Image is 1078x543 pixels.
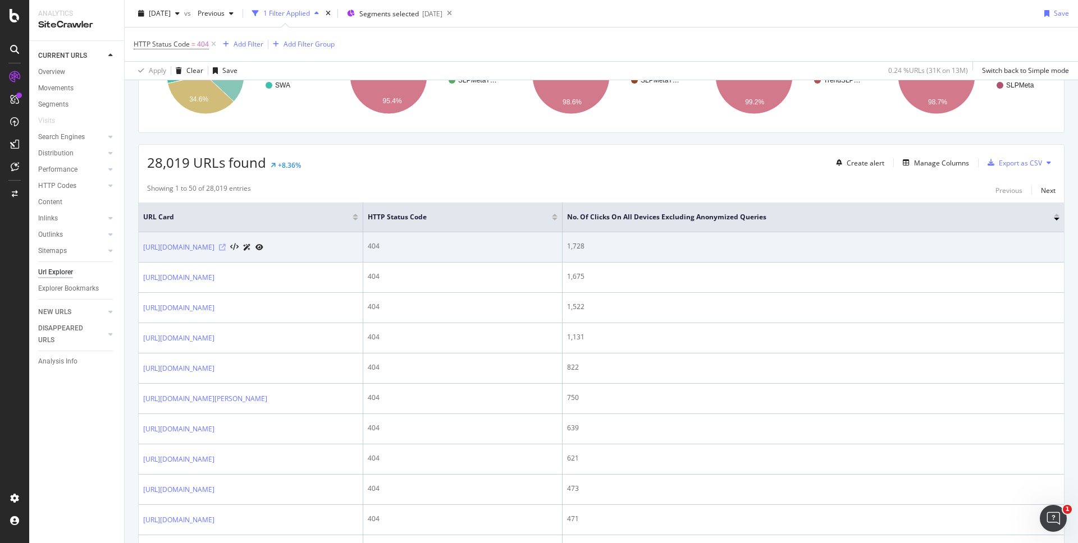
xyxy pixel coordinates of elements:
[38,50,87,62] div: CURRENT URLS
[995,183,1022,197] button: Previous
[143,454,214,465] a: [URL][DOMAIN_NAME]
[275,81,290,89] text: SWA
[38,283,116,294] a: Explorer Bookmarks
[193,4,238,22] button: Previous
[38,180,105,192] a: HTTP Codes
[323,8,333,19] div: times
[567,514,1059,524] div: 471
[255,241,263,253] a: URL Inspection
[995,186,1022,195] div: Previous
[983,154,1042,172] button: Export as CSV
[422,9,442,19] div: [DATE]
[197,36,209,52] span: 404
[38,323,95,346] div: DISAPPEARED URLS
[567,302,1059,312] div: 1,522
[641,76,679,84] text: SLPMetaT…
[330,26,508,124] div: A chart.
[38,99,68,111] div: Segments
[567,393,1059,403] div: 750
[38,306,105,318] a: NEW URLS
[888,66,968,75] div: 0.24 % URLs ( 31K on 13M )
[193,8,225,18] span: Previous
[567,332,1059,342] div: 1,131
[38,131,85,143] div: Search Engines
[143,393,267,404] a: [URL][DOMAIN_NAME][PERSON_NAME]
[38,245,105,257] a: Sitemaps
[38,245,67,257] div: Sitemaps
[38,196,116,208] a: Content
[832,154,884,172] button: Create alert
[977,62,1069,80] button: Switch back to Simple mode
[243,241,251,253] a: AI Url Details
[38,213,105,224] a: Inlinks
[1054,8,1069,18] div: Save
[567,362,1059,372] div: 822
[38,66,116,78] a: Overview
[147,153,266,172] span: 28,019 URLs found
[143,514,214,526] a: [URL][DOMAIN_NAME]
[38,148,105,159] a: Distribution
[147,183,251,197] div: Showing 1 to 50 of 28,019 entries
[368,241,558,251] div: 404
[38,19,115,31] div: SiteCrawler
[230,243,239,251] button: View HTML Source
[368,271,558,282] div: 404
[143,333,214,344] a: [URL][DOMAIN_NAME]
[368,453,558,463] div: 404
[368,393,558,403] div: 404
[278,160,301,170] div: +8.36%
[38,229,63,241] div: Outlinks
[143,302,214,314] a: [URL][DOMAIN_NAME]
[342,4,442,22] button: Segments selected[DATE]
[143,363,214,374] a: [URL][DOMAIN_NAME]
[368,212,535,222] span: HTTP Status Code
[999,158,1042,168] div: Export as CSV
[368,332,558,342] div: 404
[696,26,873,124] div: A chart.
[1006,81,1034,89] text: SLPMeta
[38,180,76,192] div: HTTP Codes
[567,453,1059,463] div: 621
[368,484,558,494] div: 404
[184,8,193,18] span: vs
[38,148,74,159] div: Distribution
[149,8,171,18] span: 2025 Aug. 31st
[248,4,323,22] button: 1 Filter Applied
[38,115,66,127] a: Visits
[134,4,184,22] button: [DATE]
[38,82,116,94] a: Movements
[149,66,166,75] div: Apply
[928,98,947,106] text: 98.7%
[382,97,401,105] text: 95.4%
[458,76,497,84] text: SLPMetaT…
[567,271,1059,282] div: 1,675
[143,484,214,495] a: [URL][DOMAIN_NAME]
[268,38,335,51] button: Add Filter Group
[38,131,105,143] a: Search Engines
[219,244,226,251] a: Visit Online Page
[567,423,1059,433] div: 639
[914,158,969,168] div: Manage Columns
[171,62,203,80] button: Clear
[1040,505,1067,532] iframe: Intercom live chat
[1040,4,1069,22] button: Save
[38,196,62,208] div: Content
[847,158,884,168] div: Create alert
[134,39,190,49] span: HTTP Status Code
[38,82,74,94] div: Movements
[368,514,558,524] div: 404
[878,26,1056,124] div: A chart.
[567,241,1059,251] div: 1,728
[38,66,65,78] div: Overview
[1041,183,1056,197] button: Next
[218,38,263,51] button: Add Filter
[38,356,77,367] div: Analysis Info
[143,242,214,253] a: [URL][DOMAIN_NAME]
[234,39,263,49] div: Add Filter
[982,66,1069,75] div: Switch back to Simple mode
[368,302,558,312] div: 404
[147,26,325,124] div: A chart.
[38,356,116,367] a: Analysis Info
[186,66,203,75] div: Clear
[38,213,58,224] div: Inlinks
